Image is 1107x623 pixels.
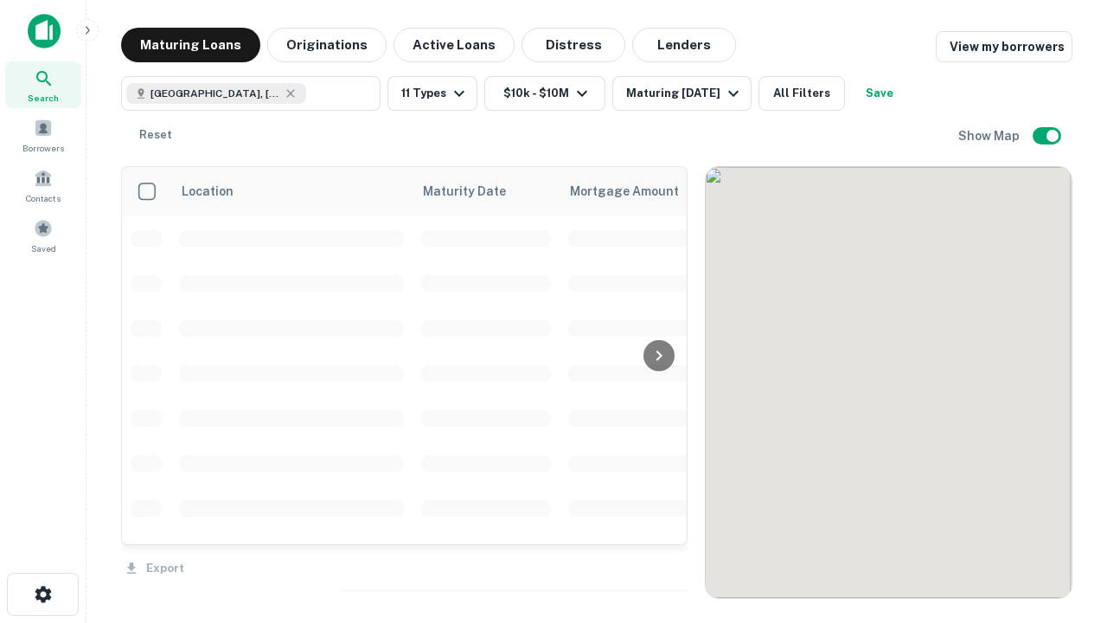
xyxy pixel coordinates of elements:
[28,91,59,105] span: Search
[121,28,260,62] button: Maturing Loans
[31,241,56,255] span: Saved
[758,76,845,111] button: All Filters
[5,61,81,108] a: Search
[852,76,907,111] button: Save your search to get updates of matches that match your search criteria.
[522,28,625,62] button: Distress
[612,76,752,111] button: Maturing [DATE]
[150,86,280,101] span: [GEOGRAPHIC_DATA], [GEOGRAPHIC_DATA]
[958,126,1022,145] h6: Show Map
[632,28,736,62] button: Lenders
[26,191,61,205] span: Contacts
[936,31,1072,62] a: View my borrowers
[560,167,750,215] th: Mortgage Amount
[28,14,61,48] img: capitalize-icon.png
[570,181,701,202] span: Mortgage Amount
[5,112,81,158] a: Borrowers
[423,181,528,202] span: Maturity Date
[1021,429,1107,512] iframe: Chat Widget
[413,167,560,215] th: Maturity Date
[170,167,413,215] th: Location
[626,83,744,104] div: Maturing [DATE]
[394,28,515,62] button: Active Loans
[128,118,183,152] button: Reset
[5,212,81,259] a: Saved
[267,28,387,62] button: Originations
[22,141,64,155] span: Borrowers
[181,181,234,202] span: Location
[484,76,605,111] button: $10k - $10M
[5,162,81,209] a: Contacts
[706,167,1072,598] div: 0 0
[387,76,477,111] button: 11 Types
